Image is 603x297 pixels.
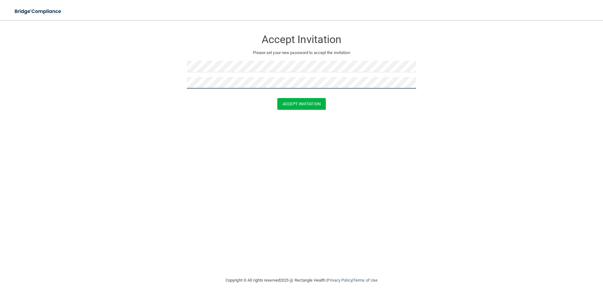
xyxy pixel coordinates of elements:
[187,34,416,45] h3: Accept Invitation
[327,278,352,283] a: Privacy Policy
[192,49,411,57] p: Please set your new password to accept the invitation
[353,278,378,283] a: Terms of Use
[187,270,416,290] div: Copyright © All rights reserved 2025 @ Rectangle Health | |
[9,5,67,18] img: bridge_compliance_login_screen.278c3ca4.svg
[277,98,326,110] button: Accept Invitation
